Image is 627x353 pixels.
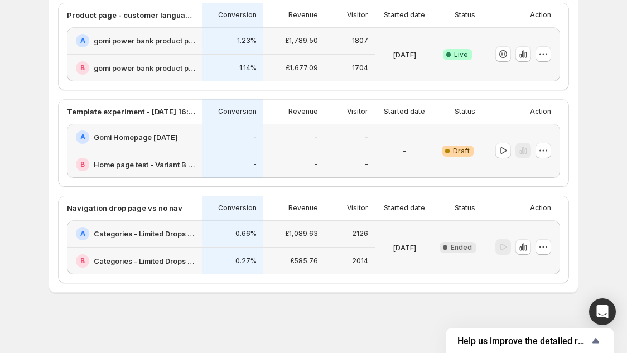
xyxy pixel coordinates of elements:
p: 2126 [352,229,368,238]
p: 0.66% [235,229,257,238]
p: Revenue [288,11,318,20]
p: Started date [384,204,425,212]
p: Conversion [218,11,257,20]
h2: Categories - Limited Drops - [DATE] [94,255,195,267]
p: [DATE] [393,49,416,60]
p: £1,789.50 [285,36,318,45]
p: - [253,133,257,142]
p: - [253,160,257,169]
h2: B [80,160,85,169]
h2: gomi power bank product page [94,35,195,46]
p: Action [530,107,551,116]
p: Started date [384,107,425,116]
p: 1704 [352,64,368,72]
p: Status [455,204,475,212]
p: Revenue [288,204,318,212]
p: Started date [384,11,425,20]
p: - [365,133,368,142]
p: Template experiment - [DATE] 16:31:33 [67,106,195,117]
p: Visitor [347,107,368,116]
p: Action [530,204,551,212]
p: Revenue [288,107,318,116]
p: 1.14% [239,64,257,72]
p: £1,089.63 [285,229,318,238]
p: 0.27% [235,257,257,265]
div: Open Intercom Messenger [589,298,616,325]
h2: B [80,257,85,265]
span: Help us improve the detailed report for A/B campaigns [457,336,589,346]
h2: Home page test - Variant B [DATE] [94,159,195,170]
h2: A [80,133,85,142]
p: Conversion [218,204,257,212]
p: 1.23% [237,36,257,45]
p: Action [530,11,551,20]
p: Visitor [347,11,368,20]
button: Show survey - Help us improve the detailed report for A/B campaigns [457,334,602,347]
p: Status [455,107,475,116]
p: - [365,160,368,169]
p: £585.76 [290,257,318,265]
p: Navigation drop page vs no nav [67,202,182,214]
h2: gomi power bank product page - [DATE] test [94,62,195,74]
p: Visitor [347,204,368,212]
h2: B [80,64,85,72]
p: 1807 [352,36,368,45]
h2: A [80,36,85,45]
span: Live [454,50,468,59]
p: Product page - customer language test [67,9,195,21]
p: - [315,133,318,142]
p: 2014 [352,257,368,265]
p: - [403,146,406,157]
p: £1,677.09 [286,64,318,72]
h2: Categories - Limited Drops - LIVE- MAY NO NAV [94,228,195,239]
p: [DATE] [393,242,416,253]
h2: Gomi Homepage [DATE] [94,132,178,143]
p: Conversion [218,107,257,116]
p: - [315,160,318,169]
h2: A [80,229,85,238]
span: Draft [453,147,470,156]
p: Status [455,11,475,20]
span: Ended [451,243,472,252]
